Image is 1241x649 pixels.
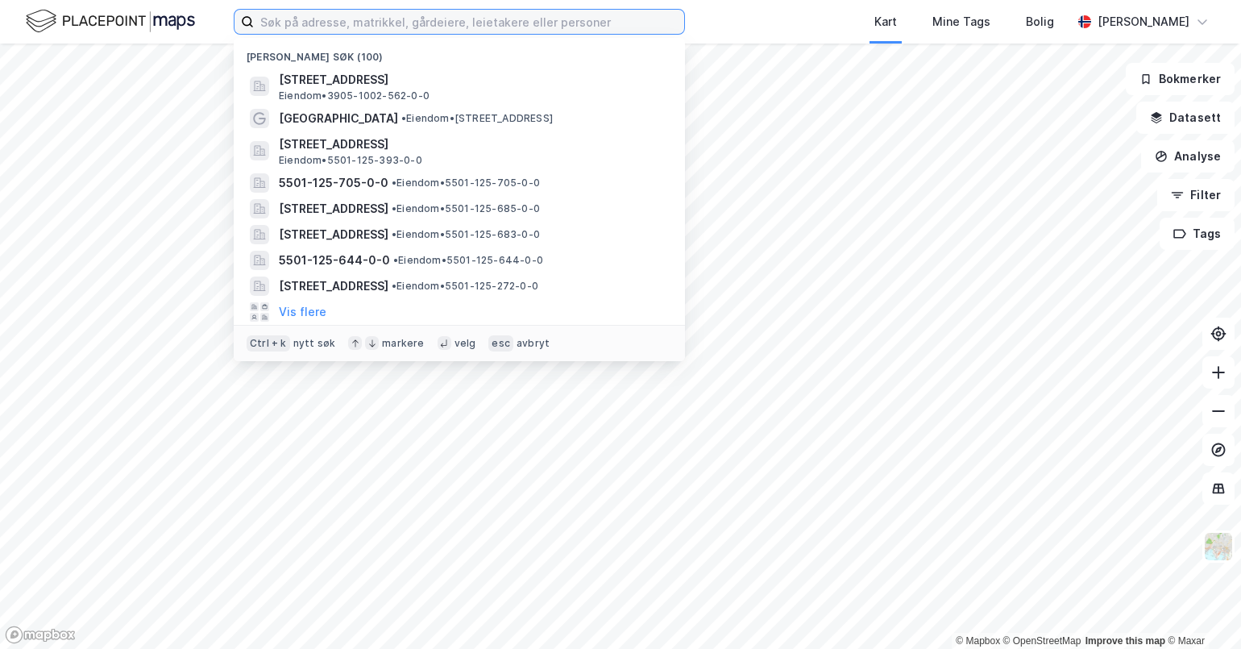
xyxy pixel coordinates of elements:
div: [PERSON_NAME] søk (100) [234,38,685,67]
span: • [393,254,398,266]
div: avbryt [517,337,550,350]
span: • [392,228,396,240]
span: [STREET_ADDRESS] [279,277,388,296]
span: Eiendom • 5501-125-644-0-0 [393,254,543,267]
div: velg [454,337,476,350]
span: Eiendom • 3905-1002-562-0-0 [279,89,430,102]
div: esc [488,335,513,352]
img: logo.f888ab2527a4732fd821a326f86c7f29.svg [26,7,195,35]
div: Kart [874,12,897,31]
span: Eiendom • 5501-125-272-0-0 [392,280,538,293]
span: Eiendom • 5501-125-705-0-0 [392,177,540,189]
span: • [392,202,396,214]
span: • [392,177,396,189]
span: Eiendom • 5501-125-683-0-0 [392,228,540,241]
div: Bolig [1026,12,1054,31]
span: • [392,280,396,292]
div: markere [382,337,424,350]
div: [PERSON_NAME] [1098,12,1189,31]
input: Søk på adresse, matrikkel, gårdeiere, leietakere eller personer [254,10,684,34]
span: 5501-125-705-0-0 [279,173,388,193]
span: [STREET_ADDRESS] [279,70,666,89]
span: [STREET_ADDRESS] [279,135,666,154]
div: Ctrl + k [247,335,290,352]
span: [STREET_ADDRESS] [279,225,388,244]
div: nytt søk [293,337,336,350]
span: Eiendom • 5501-125-393-0-0 [279,154,422,167]
span: 5501-125-644-0-0 [279,251,390,270]
span: • [401,112,406,124]
span: Eiendom • 5501-125-685-0-0 [392,202,540,215]
span: Eiendom • [STREET_ADDRESS] [401,112,553,125]
span: [STREET_ADDRESS] [279,199,388,218]
iframe: Chat Widget [1160,572,1241,649]
div: Mine Tags [932,12,990,31]
button: Vis flere [279,302,326,322]
span: [GEOGRAPHIC_DATA] [279,109,398,128]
